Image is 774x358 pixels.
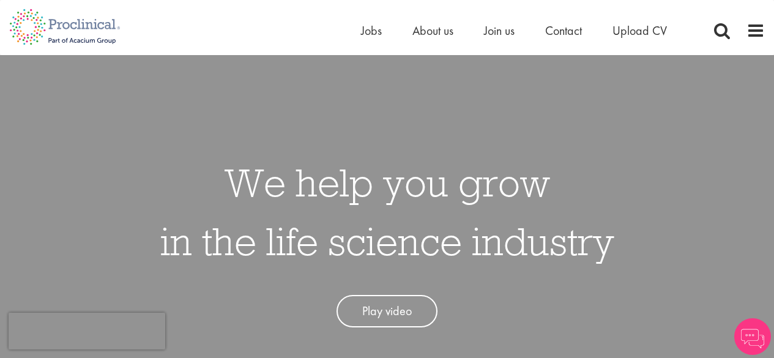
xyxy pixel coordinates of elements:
[612,23,667,39] a: Upload CV
[361,23,382,39] a: Jobs
[484,23,515,39] a: Join us
[545,23,582,39] a: Contact
[160,153,614,270] h1: We help you grow in the life science industry
[734,318,771,355] img: Chatbot
[337,295,437,327] a: Play video
[412,23,453,39] a: About us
